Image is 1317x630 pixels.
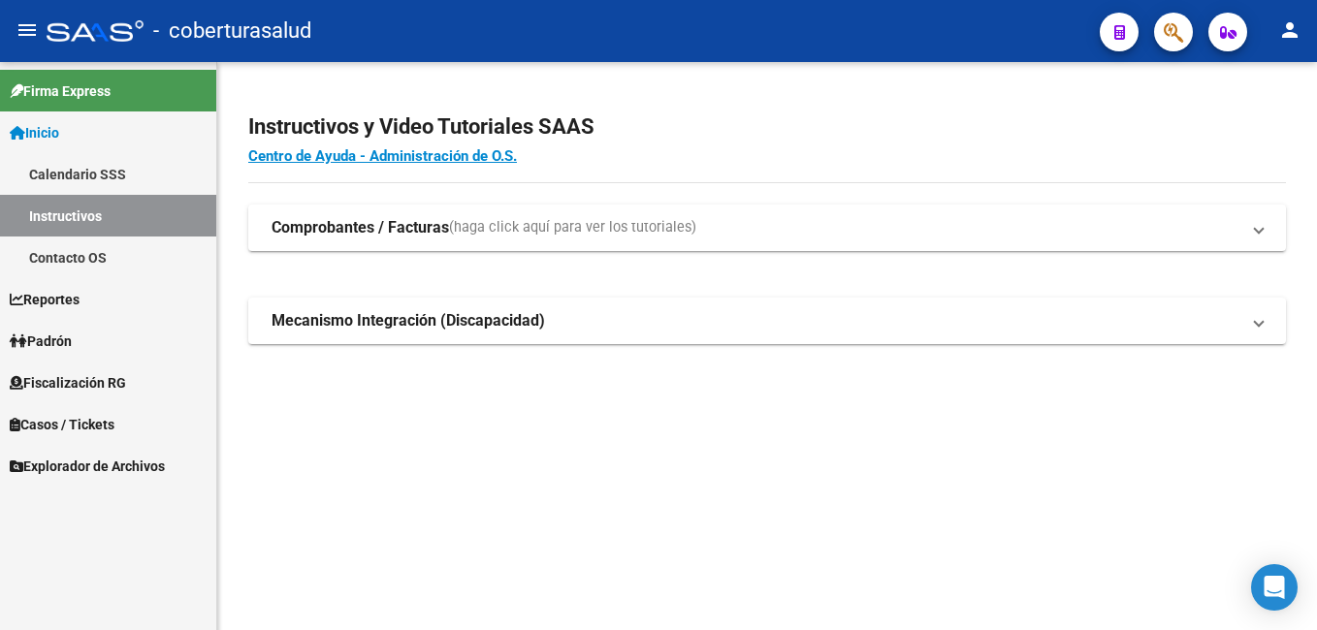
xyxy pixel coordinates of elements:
[10,80,111,102] span: Firma Express
[10,289,80,310] span: Reportes
[10,414,114,435] span: Casos / Tickets
[153,10,311,52] span: - coberturasalud
[272,310,545,331] strong: Mecanismo Integración (Discapacidad)
[248,109,1286,145] h2: Instructivos y Video Tutoriales SAAS
[1251,564,1298,611] div: Open Intercom Messenger
[10,331,72,352] span: Padrón
[16,18,39,42] mat-icon: menu
[10,122,59,143] span: Inicio
[272,217,449,238] strong: Comprobantes / Facturas
[10,456,165,477] span: Explorador de Archivos
[248,205,1286,251] mat-expansion-panel-header: Comprobantes / Facturas(haga click aquí para ver los tutoriales)
[10,372,126,394] span: Fiscalización RG
[1278,18,1301,42] mat-icon: person
[248,147,517,165] a: Centro de Ayuda - Administración de O.S.
[449,217,696,238] span: (haga click aquí para ver los tutoriales)
[248,298,1286,344] mat-expansion-panel-header: Mecanismo Integración (Discapacidad)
